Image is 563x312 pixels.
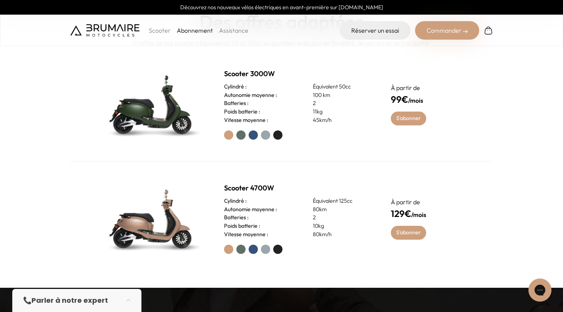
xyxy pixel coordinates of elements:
[224,197,247,205] h3: Cylindré :
[484,26,493,35] img: Panier
[224,222,260,230] h3: Poids batterie :
[224,83,247,91] h3: Cylindré :
[224,205,277,214] h3: Autonomie moyenne :
[340,21,410,40] a: Réserver un essai
[313,91,372,100] p: 100 km
[313,83,372,91] p: Équivalent 50cc
[224,214,249,222] h3: Batteries :
[98,66,206,143] img: Scooter Brumaire vert
[313,222,372,230] p: 10kg
[224,68,372,79] h2: Scooter 3000W
[415,21,479,40] div: Commander
[224,108,260,116] h3: Poids batterie :
[313,214,372,222] p: 2
[224,116,268,125] h3: Vitesse moyenne :
[313,197,372,205] p: Équivalent 125cc
[219,27,248,34] a: Assistance
[525,276,555,304] iframe: Gorgias live chat messenger
[391,226,427,240] a: S'abonner
[313,116,372,125] p: 45km/h
[98,180,206,257] img: Scooter Brumaire vert
[149,26,171,35] p: Scooter
[391,207,465,220] h4: /mois
[391,208,411,219] span: 129€
[391,83,465,92] p: À partir de
[70,24,140,37] img: Brumaire Motocycles
[224,183,372,194] h2: Scooter 4700W
[313,108,372,116] p: 11kg
[391,93,408,105] span: 99€
[391,112,427,125] a: S'abonner
[463,29,468,34] img: right-arrow-2.png
[313,205,372,214] p: 80km
[224,91,277,100] h3: Autonomie moyenne :
[313,99,372,108] p: 2
[224,230,268,239] h3: Vitesse moyenne :
[391,92,465,106] h4: /mois
[313,230,372,239] p: 80km/h
[177,27,213,34] a: Abonnement
[391,197,465,207] p: À partir de
[224,99,249,108] h3: Batteries :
